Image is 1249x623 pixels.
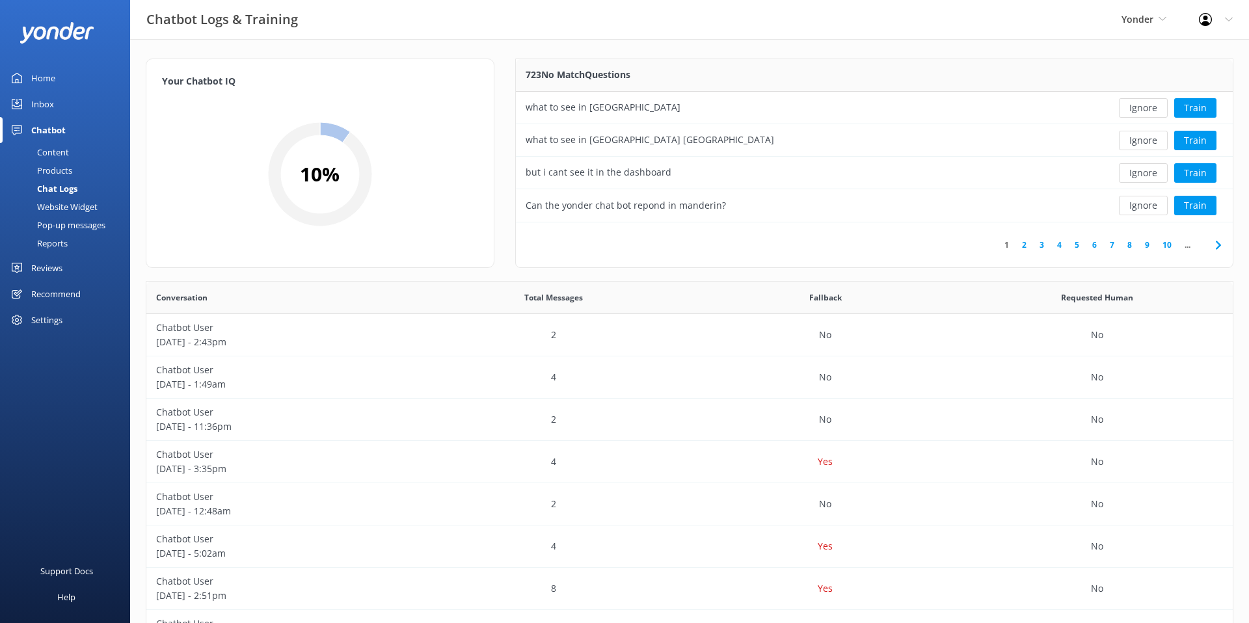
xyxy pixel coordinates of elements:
[1156,239,1178,251] a: 10
[156,405,409,419] p: Chatbot User
[1091,370,1103,384] p: No
[1138,239,1156,251] a: 9
[156,490,409,504] p: Chatbot User
[8,161,72,179] div: Products
[809,291,842,304] span: Fallback
[998,239,1015,251] a: 1
[551,328,556,342] p: 2
[818,455,833,469] p: Yes
[819,412,831,427] p: No
[31,255,62,281] div: Reviews
[156,363,409,377] p: Chatbot User
[156,419,409,434] p: [DATE] - 11:36pm
[8,234,130,252] a: Reports
[8,143,69,161] div: Content
[516,92,1233,222] div: grid
[8,143,130,161] a: Content
[8,198,130,216] a: Website Widget
[1174,98,1216,118] button: Train
[162,75,466,89] h4: Your Chatbot IQ
[1091,412,1103,427] p: No
[156,532,409,546] p: Chatbot User
[1119,98,1168,118] button: Ignore
[156,447,409,462] p: Chatbot User
[156,504,409,518] p: [DATE] - 12:48am
[146,314,1233,356] div: row
[819,497,831,511] p: No
[146,441,1233,483] div: row
[31,91,54,117] div: Inbox
[8,234,68,252] div: Reports
[8,179,77,198] div: Chat Logs
[8,216,105,234] div: Pop-up messages
[1051,239,1068,251] a: 4
[1119,131,1168,150] button: Ignore
[1091,581,1103,596] p: No
[156,335,409,349] p: [DATE] - 2:43pm
[8,216,130,234] a: Pop-up messages
[1091,539,1103,553] p: No
[819,370,831,384] p: No
[1119,163,1168,183] button: Ignore
[551,497,556,511] p: 2
[156,462,409,476] p: [DATE] - 3:35pm
[146,356,1233,399] div: row
[818,539,833,553] p: Yes
[1119,196,1168,215] button: Ignore
[31,307,62,333] div: Settings
[1091,455,1103,469] p: No
[31,117,66,143] div: Chatbot
[526,133,774,147] div: what to see in [GEOGRAPHIC_DATA] [GEOGRAPHIC_DATA]
[1121,239,1138,251] a: 8
[551,539,556,553] p: 4
[818,581,833,596] p: Yes
[526,198,726,213] div: Can the yonder chat bot repond in manderin?
[8,179,130,198] a: Chat Logs
[31,65,55,91] div: Home
[146,525,1233,568] div: row
[156,589,409,603] p: [DATE] - 2:51pm
[819,328,831,342] p: No
[551,581,556,596] p: 8
[57,584,75,610] div: Help
[551,455,556,469] p: 4
[516,157,1233,189] div: row
[516,124,1233,157] div: row
[156,291,208,304] span: Conversation
[1174,131,1216,150] button: Train
[526,100,680,114] div: what to see in [GEOGRAPHIC_DATA]
[156,546,409,561] p: [DATE] - 5:02am
[1033,239,1051,251] a: 3
[40,558,93,584] div: Support Docs
[146,9,298,30] h3: Chatbot Logs & Training
[516,189,1233,222] div: row
[1091,497,1103,511] p: No
[524,291,583,304] span: Total Messages
[156,377,409,391] p: [DATE] - 1:49am
[1061,291,1133,304] span: Requested Human
[146,399,1233,441] div: row
[31,281,81,307] div: Recommend
[551,412,556,427] p: 2
[1174,196,1216,215] button: Train
[8,198,98,216] div: Website Widget
[8,161,130,179] a: Products
[1068,239,1086,251] a: 5
[300,159,340,190] h2: 10 %
[156,321,409,335] p: Chatbot User
[551,370,556,384] p: 4
[1086,239,1103,251] a: 6
[1178,239,1197,251] span: ...
[20,22,94,44] img: yonder-white-logo.png
[1174,163,1216,183] button: Train
[516,92,1233,124] div: row
[146,568,1233,610] div: row
[526,165,671,179] div: but i cant see it in the dashboard
[1015,239,1033,251] a: 2
[146,483,1233,525] div: row
[156,574,409,589] p: Chatbot User
[1121,13,1153,25] span: Yonder
[526,68,630,82] p: 723 No Match Questions
[1091,328,1103,342] p: No
[1103,239,1121,251] a: 7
